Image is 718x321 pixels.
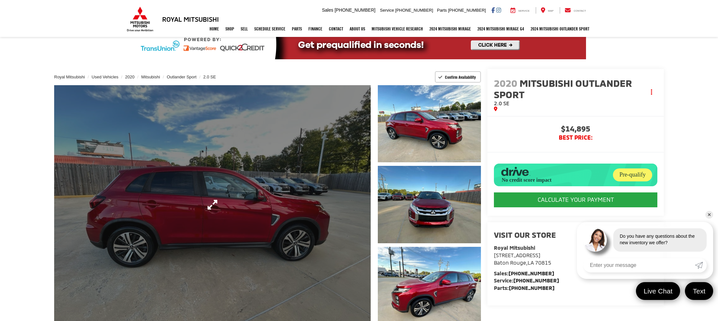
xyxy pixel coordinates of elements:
[509,285,555,291] a: [PHONE_NUMBER]
[640,287,676,295] span: Live Chat
[494,245,535,251] strong: Royal Mitsubishi
[54,75,85,79] a: Royal Mitsubishi
[426,21,474,37] a: 2024 Mitsubishi Mirage
[237,21,251,37] a: Sell
[494,231,657,239] h2: Visit our Store
[528,259,534,266] span: LA
[494,125,657,134] span: $14,895
[494,277,559,283] strong: Service:
[368,21,426,37] a: Mitsubishi Vehicle Research
[437,8,447,13] span: Parts
[509,270,554,276] a: [PHONE_NUMBER]
[494,252,540,258] span: [STREET_ADDRESS]
[494,285,555,291] strong: Parts:
[548,9,554,12] span: Map
[574,9,586,12] span: Contact
[689,287,709,295] span: Text
[435,71,481,83] button: Confirm Availability
[203,75,216,79] a: 2.0 SE
[560,7,591,14] a: Contact
[125,75,135,79] a: 2020
[518,9,530,12] span: Service
[613,228,707,252] div: Do you have any questions about the new inventory we offer?
[132,31,586,59] img: Quick2Credit
[536,7,558,14] a: Map
[162,16,219,23] h3: Royal Mitsubishi
[126,6,155,32] img: Mitsubishi
[494,259,526,266] span: Baton Rouge
[378,166,481,243] a: Expand Photo 2
[167,75,197,79] a: Outlander Sport
[496,7,501,13] a: Instagram: Click to visit our Instagram page
[289,21,305,37] a: Parts: Opens in a new tab
[92,75,118,79] a: Used Vehicles
[583,228,607,252] img: Agent profile photo
[494,252,551,266] a: [STREET_ADDRESS] Baton Rouge,LA 70815
[305,21,326,37] a: Finance
[494,134,657,141] span: BEST PRICE:
[474,21,527,37] a: 2024 Mitsubishi Mirage G4
[141,75,160,79] a: Mitsubishi
[535,259,551,266] span: 70815
[322,7,333,13] span: Sales
[445,75,476,80] span: Confirm Availability
[222,21,237,37] a: Shop
[378,85,481,163] a: Expand Photo 1
[448,8,486,13] span: [PHONE_NUMBER]
[506,7,534,14] a: Service
[346,21,368,37] a: About Us
[494,259,551,266] span: ,
[646,86,657,97] button: Actions
[206,21,222,37] a: Home
[513,277,559,283] a: [PHONE_NUMBER]
[380,8,394,13] span: Service
[636,282,680,300] a: Live Chat
[377,84,482,163] img: 2020 Mitsubishi Outlander Sport 2.0 SE
[695,258,707,272] a: Submit
[326,21,346,37] a: Contact
[685,282,713,300] a: Text
[494,270,554,276] strong: Sales:
[494,100,509,106] span: 2.0 SE
[527,21,592,37] a: 2024 Mitsubishi Outlander SPORT
[335,7,376,13] span: [PHONE_NUMBER]
[494,77,517,89] span: 2020
[377,165,482,244] img: 2020 Mitsubishi Outlander Sport 2.0 SE
[491,7,495,13] a: Facebook: Click to visit our Facebook page
[395,8,433,13] span: [PHONE_NUMBER]
[494,77,632,100] span: Mitsubishi Outlander Sport
[583,258,695,272] input: Enter your message
[494,192,657,207] : CALCULATE YOUR PAYMENT
[251,21,289,37] a: Schedule Service: Opens in a new tab
[651,89,652,95] span: dropdown dots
